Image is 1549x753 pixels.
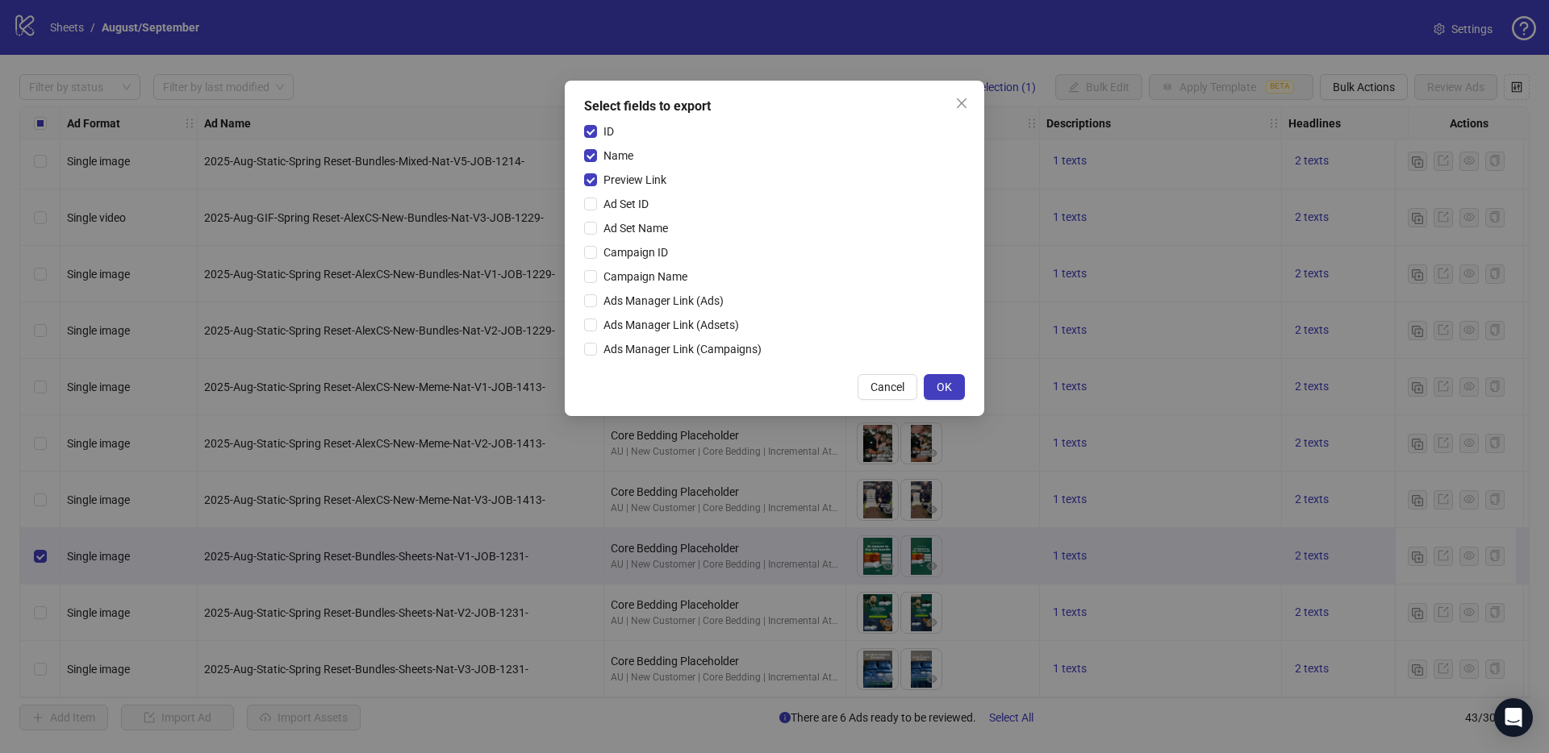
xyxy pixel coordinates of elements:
div: Open Intercom Messenger [1494,698,1533,737]
button: OK [924,374,965,400]
span: Name [597,147,640,164]
span: Ads Manager Link (Ads) [597,292,730,310]
span: OK [937,381,952,393]
span: Ad Set Name [597,219,674,237]
span: Campaign Name [597,268,694,285]
div: Select fields to export [584,97,965,116]
span: ID [597,123,620,140]
span: close [955,97,968,110]
span: Campaign ID [597,243,674,261]
button: Close [949,90,975,116]
span: Cancel [871,381,904,393]
span: Ads Manager Link (Campaigns) [597,340,768,358]
span: Ad Set ID [597,195,655,213]
span: Ads Manager Link (Adsets) [597,316,745,334]
span: Preview Link [597,171,673,189]
button: Cancel [858,374,917,400]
